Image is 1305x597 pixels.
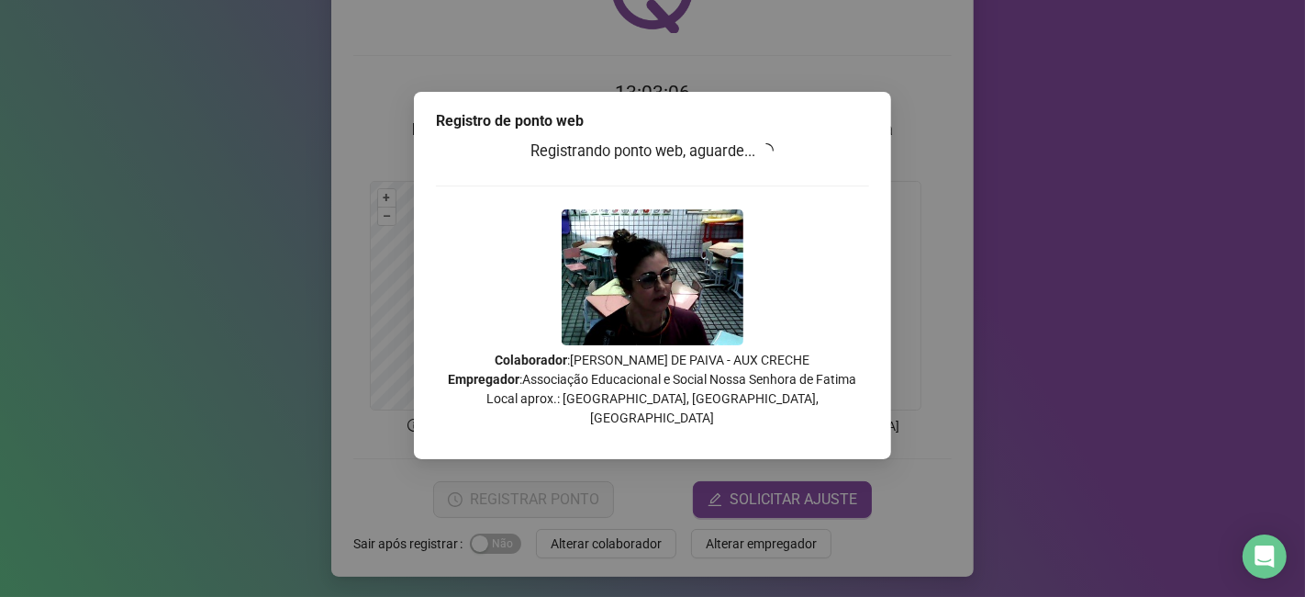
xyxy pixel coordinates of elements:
div: Registro de ponto web [436,110,869,132]
strong: Colaborador [496,353,568,367]
span: loading [756,140,777,161]
strong: Empregador [449,372,520,387]
h3: Registrando ponto web, aguarde... [436,140,869,163]
p: : [PERSON_NAME] DE PAIVA - AUX CRECHE : Associação Educacional e Social Nossa Senhora de Fatima L... [436,351,869,428]
img: Z [562,209,743,345]
div: Open Intercom Messenger [1243,535,1287,579]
